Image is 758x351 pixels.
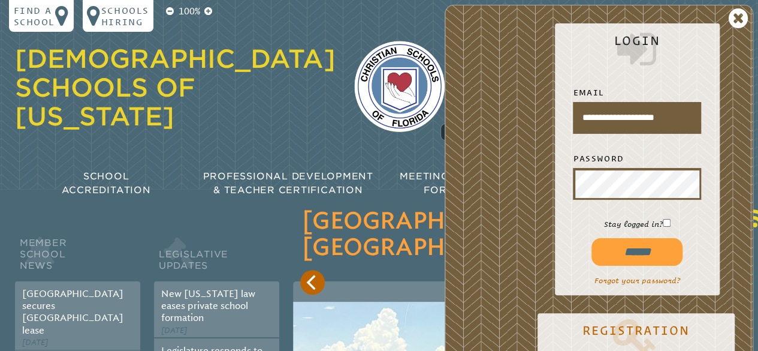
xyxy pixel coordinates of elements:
h2: Login [564,34,710,73]
button: Previous [300,270,325,295]
h2: Legislative Updates [154,235,279,281]
span: School Accreditation [62,170,151,196]
img: csf-logo-web-colors.png [354,41,445,132]
p: Stay logged in? [564,218,710,229]
label: Email [573,86,701,100]
p: Find a school [14,5,55,28]
span: Professional Development & Teacher Certification [203,170,373,196]
span: Meetings & Workshops for Educators [400,170,540,196]
a: New [US_STATE] law eases private school formation [161,288,255,324]
label: Password [573,152,701,166]
span: [DATE] [161,326,187,335]
a: Forgot your password? [594,276,680,284]
span: [DATE] [22,338,48,347]
p: Schools Hiring [101,5,149,28]
h2: Member School News [15,235,140,281]
p: 100% [176,5,203,19]
a: [GEOGRAPHIC_DATA] secures [GEOGRAPHIC_DATA] lease [22,288,123,336]
h3: [GEOGRAPHIC_DATA] secures [GEOGRAPHIC_DATA] lease [302,209,733,262]
a: [DEMOGRAPHIC_DATA] Schools of [US_STATE] [15,44,336,131]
